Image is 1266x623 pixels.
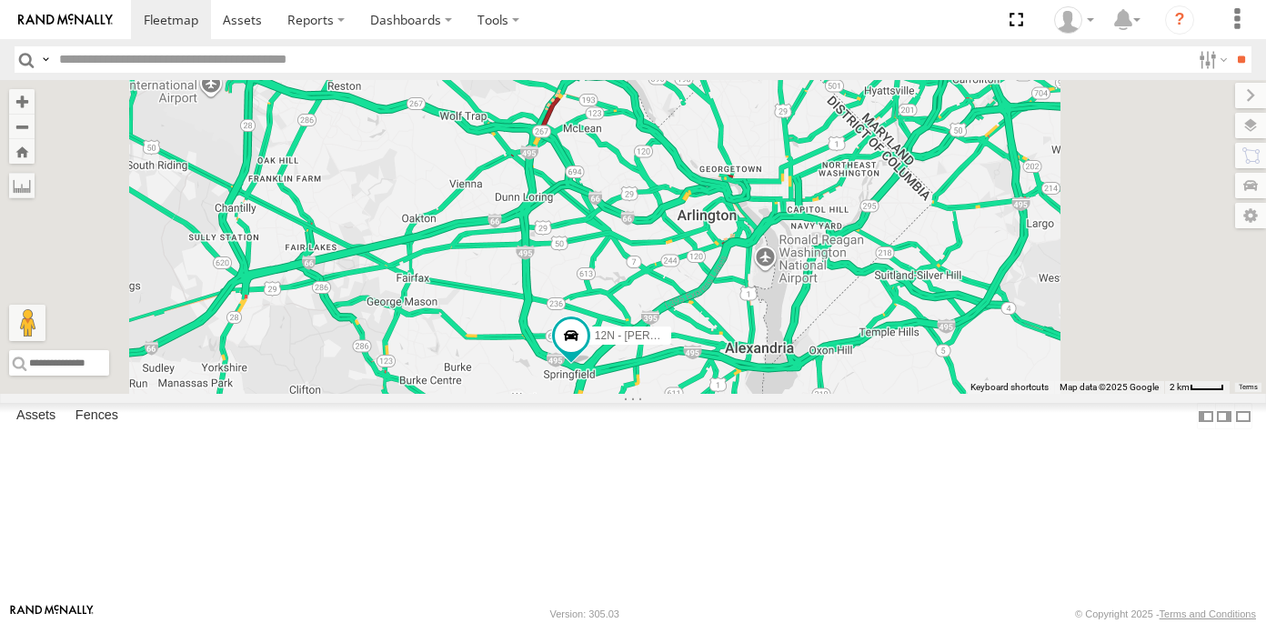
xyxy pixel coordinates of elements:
[66,404,127,429] label: Fences
[1170,382,1190,392] span: 2 km
[1075,608,1256,619] div: © Copyright 2025 -
[9,305,45,341] button: Drag Pegman onto the map to open Street View
[970,381,1049,394] button: Keyboard shortcuts
[1164,381,1230,394] button: Map Scale: 2 km per 34 pixels
[1160,608,1256,619] a: Terms and Conditions
[1060,382,1159,392] span: Map data ©2025 Google
[7,404,65,429] label: Assets
[9,89,35,114] button: Zoom in
[1239,384,1258,391] a: Terms
[1048,6,1100,34] div: Barbara McNamee
[9,114,35,139] button: Zoom out
[18,14,113,26] img: rand-logo.svg
[1165,5,1194,35] i: ?
[9,139,35,164] button: Zoom Home
[1197,403,1215,429] label: Dock Summary Table to the Left
[10,605,94,623] a: Visit our Website
[1191,46,1231,73] label: Search Filter Options
[9,173,35,198] label: Measure
[550,608,619,619] div: Version: 305.03
[1234,403,1252,429] label: Hide Summary Table
[1235,203,1266,228] label: Map Settings
[1215,403,1233,429] label: Dock Summary Table to the Right
[595,329,714,342] span: 12N - [PERSON_NAME]
[38,46,53,73] label: Search Query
